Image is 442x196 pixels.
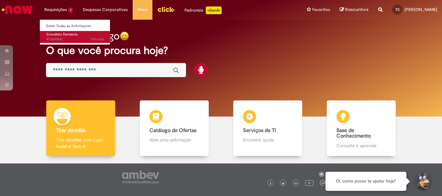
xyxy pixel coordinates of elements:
span: R13400461 [46,37,105,42]
img: logo_footer_facebook.png [269,182,272,185]
h2: O que você procura hoje? [46,45,396,56]
span: Rascunhos [345,6,369,13]
a: Base de Conhecimento Consulte e aprenda [315,100,408,156]
img: logo_footer_linkedin.png [294,181,298,185]
span: More [138,6,148,13]
b: Tirar dúvidas [56,127,85,134]
p: Abra uma solicitação [149,137,199,143]
img: logo_footer_workplace.png [320,180,326,186]
p: Consulte e aprenda [337,142,386,149]
b: Base de Conhecimento [337,127,371,139]
img: logo_footer_ambev_rotulo_gray.png [122,170,159,183]
ul: Requisições [39,19,110,45]
img: happy-face.png [120,31,129,41]
a: Aberto R13400461 : Convênio Farmácia [40,31,111,43]
b: Catálogo de Ofertas [149,127,196,134]
a: Exibir Todas as Solicitações [40,23,111,30]
b: Serviços de TI [243,127,276,134]
a: Catálogo de Ofertas Abra uma solicitação [127,100,221,156]
span: Favoritos [312,6,330,13]
span: [PERSON_NAME] [404,7,437,12]
img: ServiceNow [1,3,34,16]
img: click_logo_yellow_360x200.png [157,5,175,14]
p: Encontre ajuda [243,137,292,143]
a: Rascunhos [340,7,369,13]
span: 1 [68,7,73,13]
img: logo_footer_youtube.png [305,179,314,187]
a: Serviços de TI Encontre ajuda [221,100,315,156]
span: 17d atrás [91,37,105,42]
p: +GenAi [206,6,222,14]
span: Convênio Farmácia [46,32,78,37]
div: Oi, como posso te ajudar hoje? [326,172,406,191]
a: Tirar dúvidas Tirar dúvidas com Lupi Assist e Gen Ai [34,100,127,156]
span: TC [395,7,400,12]
button: Iniciar Conversa de Suporte [413,172,432,191]
p: Tirar dúvidas com Lupi Assist e Gen Ai [56,137,105,150]
time: 12/08/2025 05:40:34 [91,37,105,42]
span: Requisições [44,6,67,13]
div: Padroniza [184,6,222,14]
img: logo_footer_twitter.png [282,182,285,185]
span: Despesas Corporativas [83,6,128,13]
